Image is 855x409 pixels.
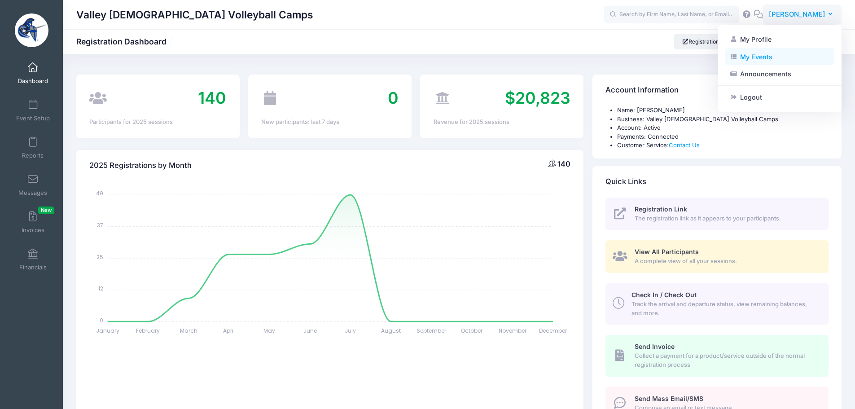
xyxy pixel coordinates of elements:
[38,207,54,214] span: New
[769,9,825,19] span: [PERSON_NAME]
[96,189,103,197] tspan: 49
[417,327,447,334] tspan: September
[605,198,829,230] a: Registration Link The registration link as it appears to your participants.
[605,78,679,103] h4: Account Information
[725,48,834,65] a: My Events
[12,244,54,275] a: Financials
[605,240,829,273] a: View All Participants A complete view of all your sessions.
[15,13,48,47] img: Valley Christian Volleyball Camps
[557,159,570,168] span: 140
[381,327,401,334] tspan: August
[725,89,834,106] a: Logout
[725,31,834,48] a: My Profile
[763,4,842,25] button: [PERSON_NAME]
[224,327,235,334] tspan: April
[604,6,739,24] input: Search by First Name, Last Name, or Email...
[96,253,103,260] tspan: 25
[388,88,399,108] span: 0
[635,248,699,255] span: View All Participants
[635,352,818,369] span: Collect a payment for a product/service outside of the normal registration process
[725,66,834,83] a: Announcements
[12,57,54,89] a: Dashboard
[669,141,700,149] a: Contact Us
[499,327,527,334] tspan: November
[635,205,687,213] span: Registration Link
[617,141,829,150] li: Customer Service:
[617,115,829,124] li: Business: Valley [DEMOGRAPHIC_DATA] Volleyball Camps
[261,118,398,127] div: New participants: last 7 days
[345,327,356,334] tspan: July
[635,214,818,223] span: The registration link as it appears to your participants.
[461,327,483,334] tspan: October
[12,132,54,163] a: Reports
[617,132,829,141] li: Payments: Connected
[16,114,50,122] span: Event Setup
[19,264,47,271] span: Financials
[18,77,48,85] span: Dashboard
[605,283,829,325] a: Check In / Check Out Track the arrival and departure status, view remaining balances, and more.
[136,327,160,334] tspan: February
[12,95,54,126] a: Event Setup
[605,335,829,376] a: Send Invoice Collect a payment for a product/service outside of the normal registration process
[18,189,47,197] span: Messages
[12,169,54,201] a: Messages
[12,207,54,238] a: InvoicesNew
[635,257,818,266] span: A complete view of all your sessions.
[631,291,697,299] span: Check In / Check Out
[617,106,829,115] li: Name: [PERSON_NAME]
[303,327,317,334] tspan: June
[76,37,174,46] h1: Registration Dashboard
[89,153,192,178] h4: 2025 Registrations by Month
[617,123,829,132] li: Account: Active
[635,343,675,350] span: Send Invoice
[674,34,739,49] a: Registration Link
[96,327,119,334] tspan: January
[98,285,103,292] tspan: 12
[180,327,197,334] tspan: March
[605,169,646,194] h4: Quick Links
[635,395,703,402] span: Send Mass Email/SMS
[434,118,570,127] div: Revenue for 2025 sessions
[97,221,103,229] tspan: 37
[76,4,313,25] h1: Valley [DEMOGRAPHIC_DATA] Volleyball Camps
[22,226,44,234] span: Invoices
[539,327,567,334] tspan: December
[100,316,103,324] tspan: 0
[89,118,226,127] div: Participants for 2025 sessions
[264,327,276,334] tspan: May
[22,152,44,159] span: Reports
[505,88,570,108] span: $20,823
[198,88,226,108] span: 140
[631,300,818,317] span: Track the arrival and departure status, view remaining balances, and more.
